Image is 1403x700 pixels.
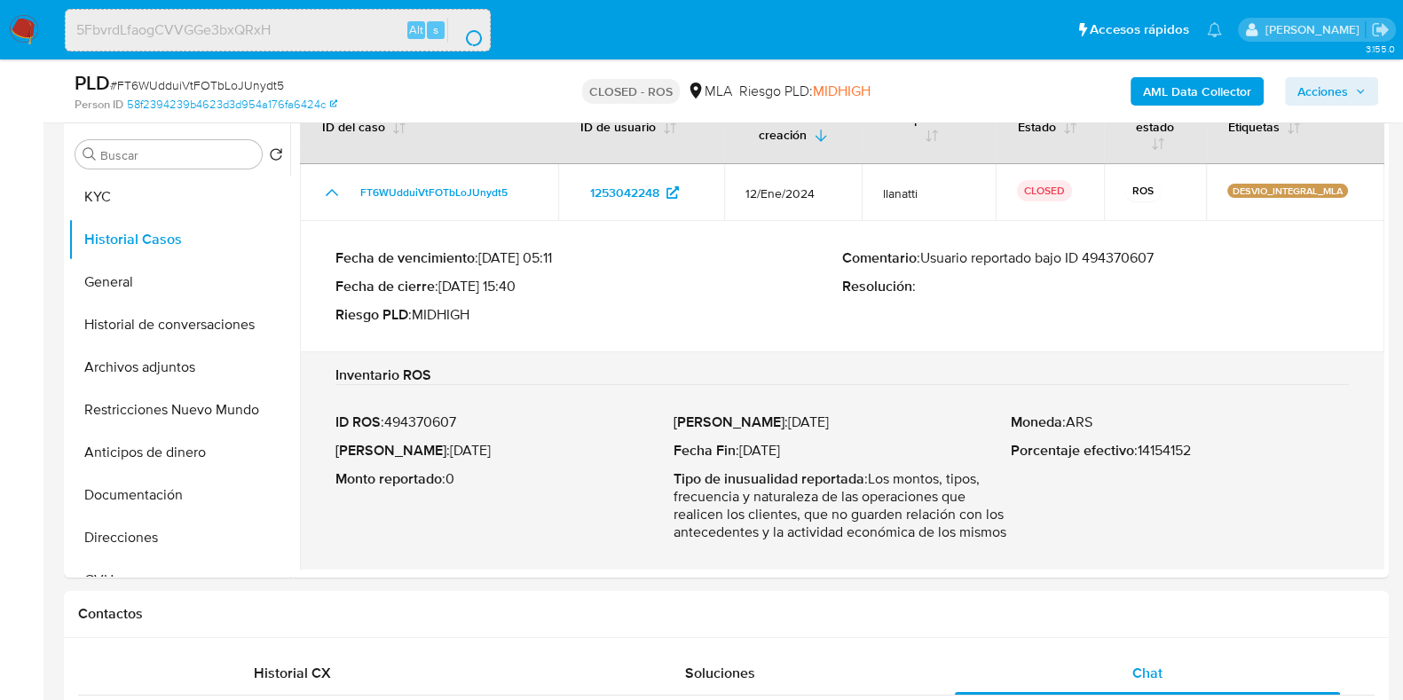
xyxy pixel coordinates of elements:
p: florencia.lera@mercadolibre.com [1265,21,1365,38]
button: Buscar [83,147,97,161]
span: Alt [409,21,423,38]
span: s [433,21,438,38]
button: search-icon [447,18,484,43]
button: Documentación [68,474,290,516]
span: # FT6WUdduiVtFOTbLoJUnydt5 [110,76,284,94]
button: Historial Casos [68,218,290,261]
input: Buscar usuario o caso... [66,19,490,42]
span: 3.155.0 [1365,42,1394,56]
span: Historial CX [254,663,331,683]
b: Person ID [75,97,123,113]
a: 58f2394239b4623d3d954a176fa6424c [127,97,337,113]
p: CLOSED - ROS [582,79,680,104]
button: Direcciones [68,516,290,559]
button: Volver al orden por defecto [269,147,283,167]
button: General [68,261,290,303]
span: MIDHIGH [813,81,871,101]
button: Restricciones Nuevo Mundo [68,389,290,431]
button: Archivos adjuntos [68,346,290,389]
span: Soluciones [685,663,755,683]
a: Salir [1371,20,1390,39]
button: KYC [68,176,290,218]
button: Acciones [1285,77,1378,106]
h1: Contactos [78,605,1375,623]
div: MLA [687,82,732,101]
b: PLD [75,68,110,97]
button: CVU [68,559,290,602]
button: AML Data Collector [1131,77,1264,106]
span: Acciones [1297,77,1348,106]
button: Anticipos de dinero [68,431,290,474]
b: AML Data Collector [1143,77,1251,106]
span: Riesgo PLD: [739,82,871,101]
a: Notificaciones [1207,22,1222,37]
span: Chat [1132,663,1163,683]
button: Historial de conversaciones [68,303,290,346]
input: Buscar [100,147,255,163]
span: Accesos rápidos [1090,20,1189,39]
